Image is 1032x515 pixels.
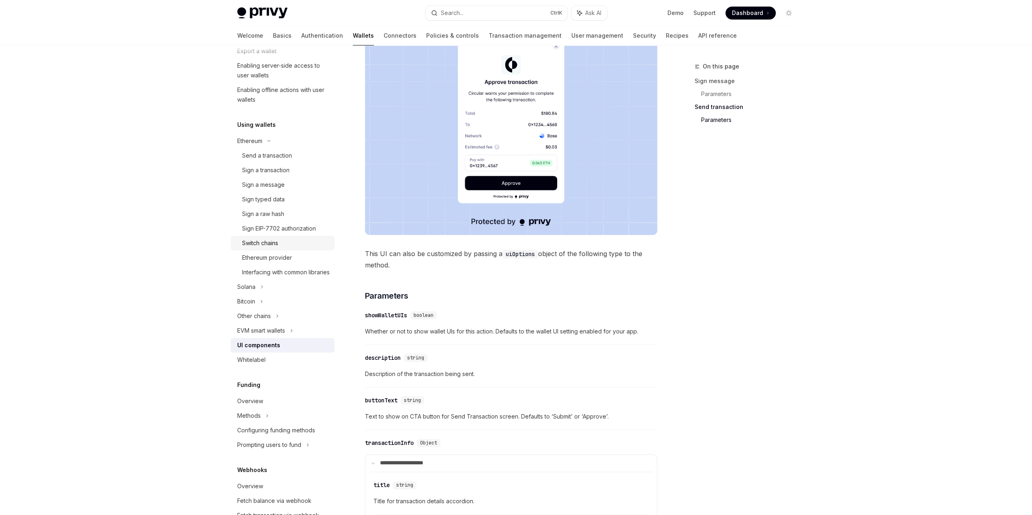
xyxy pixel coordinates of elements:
[695,100,802,113] a: Send transaction
[242,224,316,233] div: Sign EIP-7702 authorization
[373,496,649,506] span: Title for transaction details accordion.
[571,26,623,45] a: User management
[666,26,689,45] a: Recipes
[365,290,408,301] span: Parameters
[426,26,479,45] a: Policies & controls
[231,207,335,221] a: Sign a raw hash
[701,113,802,126] a: Parameters
[237,465,267,475] h5: Webhooks
[231,192,335,207] a: Sign typed data
[242,180,285,190] div: Sign a message
[502,250,538,259] code: uiOptions
[237,311,271,321] div: Other chains
[242,194,285,204] div: Sign typed data
[698,26,737,45] a: API reference
[242,165,290,175] div: Sign a transaction
[231,338,335,353] a: UI components
[237,297,255,306] div: Bitcoin
[237,120,276,130] h5: Using wallets
[373,481,390,489] div: title
[365,439,414,447] div: transactionInfo
[237,326,285,335] div: EVM smart wallets
[237,7,288,19] img: light logo
[384,26,416,45] a: Connectors
[231,177,335,192] a: Sign a message
[237,85,330,105] div: Enabling offline actions with user wallets
[365,354,401,362] div: description
[365,396,397,404] div: buttonText
[396,482,413,488] span: string
[231,479,335,494] a: Overview
[242,151,292,160] div: Send a transaction
[633,26,656,45] a: Security
[237,440,301,450] div: Prompting users to fund
[237,411,261,421] div: Methods
[231,394,335,408] a: Overview
[237,26,263,45] a: Welcome
[231,250,335,265] a: Ethereum provider
[301,26,343,45] a: Authentication
[701,88,802,100] a: Parameters
[242,253,292,263] div: Ethereum provider
[237,481,263,491] div: Overview
[237,340,280,350] div: UI components
[425,6,567,20] button: Search...CtrlK
[365,26,657,235] img: images/Trans.png
[365,412,657,421] span: Text to show on CTA button for Send Transaction screen. Defaults to ‘Submit’ or ‘Approve’.
[365,248,657,271] span: This UI can also be customized by passing a object of the following type to the method.
[231,163,335,177] a: Sign a transaction
[414,312,433,318] span: boolean
[237,355,266,365] div: Whitelabel
[237,496,311,506] div: Fetch balance via webhook
[231,221,335,236] a: Sign EIP-7702 authorization
[571,6,607,20] button: Ask AI
[732,9,763,17] span: Dashboard
[231,58,335,83] a: Enabling server-side access to user wallets
[420,440,437,446] span: Object
[273,26,292,45] a: Basics
[365,327,657,336] span: Whether or not to show wallet UIs for this action. Defaults to the wallet UI setting enabled for ...
[585,9,601,17] span: Ask AI
[404,397,421,404] span: string
[725,6,776,19] a: Dashboard
[237,282,255,292] div: Solana
[231,353,335,367] a: Whitelabel
[231,265,335,280] a: Interfacing with common libraries
[550,10,562,16] span: Ctrl K
[231,83,335,107] a: Enabling offline actions with user wallets
[782,6,795,19] button: Toggle dark mode
[353,26,374,45] a: Wallets
[365,369,657,379] span: Description of the transaction being sent.
[237,396,263,406] div: Overview
[231,494,335,508] a: Fetch balance via webhook
[237,380,260,390] h5: Funding
[242,267,330,277] div: Interfacing with common libraries
[231,423,335,438] a: Configuring funding methods
[703,62,739,71] span: On this page
[365,311,407,319] div: showWalletUIs
[695,75,802,88] a: Sign message
[237,61,330,80] div: Enabling server-side access to user wallets
[693,9,716,17] a: Support
[237,425,315,435] div: Configuring funding methods
[237,136,262,146] div: Ethereum
[231,148,335,163] a: Send a transaction
[242,209,284,219] div: Sign a raw hash
[242,238,278,248] div: Switch chains
[489,26,562,45] a: Transaction management
[231,236,335,250] a: Switch chains
[667,9,684,17] a: Demo
[407,355,424,361] span: string
[441,8,463,18] div: Search...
